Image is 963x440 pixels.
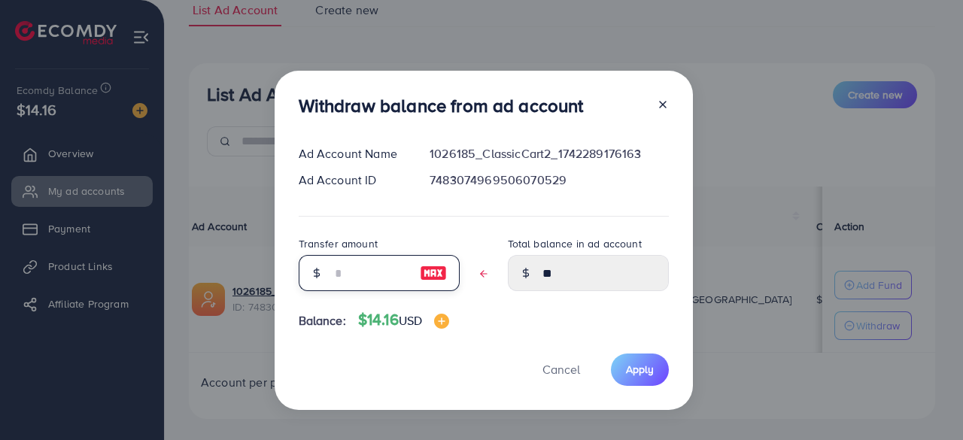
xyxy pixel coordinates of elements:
[611,354,669,386] button: Apply
[358,311,449,329] h4: $14.16
[542,361,580,378] span: Cancel
[418,171,680,189] div: 7483074969506070529
[287,145,418,162] div: Ad Account Name
[434,314,449,329] img: image
[418,145,680,162] div: 1026185_ClassicCart2_1742289176163
[399,312,422,329] span: USD
[508,236,642,251] label: Total balance in ad account
[299,312,346,329] span: Balance:
[899,372,952,429] iframe: Chat
[626,362,654,377] span: Apply
[287,171,418,189] div: Ad Account ID
[420,264,447,282] img: image
[299,95,584,117] h3: Withdraw balance from ad account
[524,354,599,386] button: Cancel
[299,236,378,251] label: Transfer amount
